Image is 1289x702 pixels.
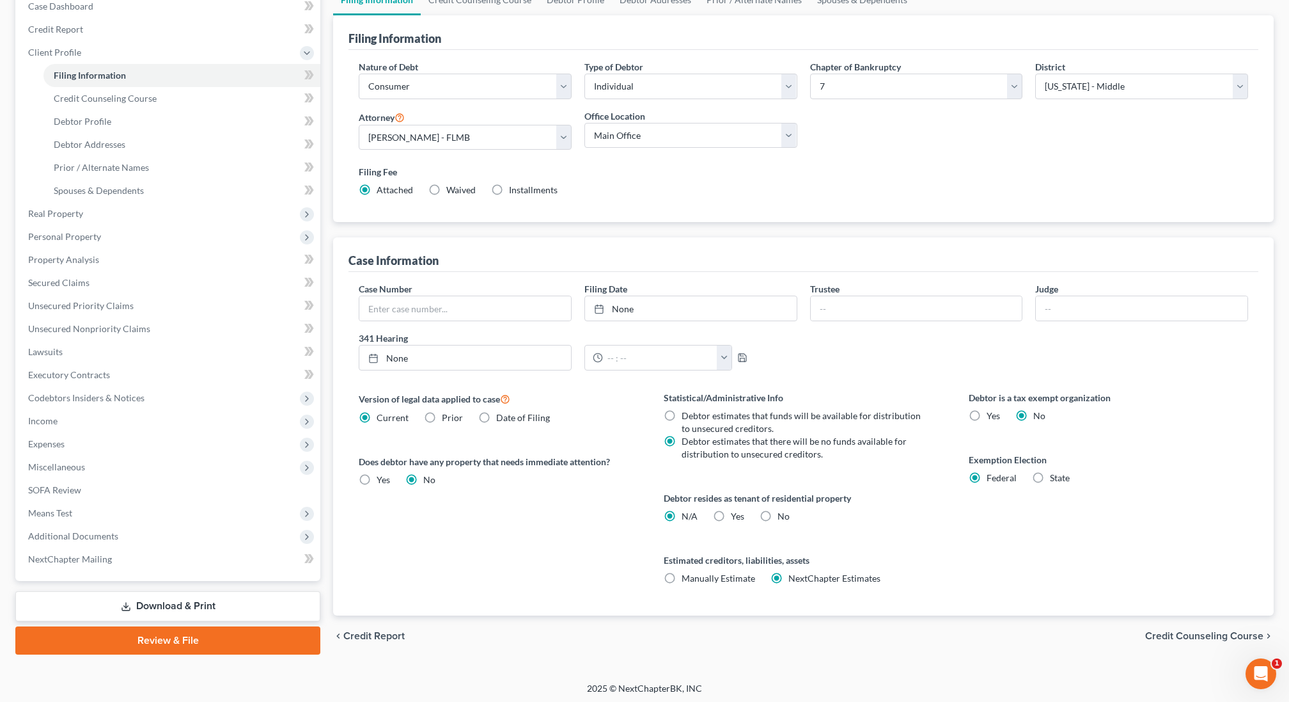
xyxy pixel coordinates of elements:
a: Property Analysis [18,248,320,271]
span: Real Property [28,208,83,219]
span: Expenses [28,438,65,449]
a: Executory Contracts [18,363,320,387]
span: State [1050,472,1070,483]
span: Filing Information [54,70,126,81]
label: Filing Date [584,282,627,296]
label: Debtor is a tax exempt organization [969,391,1248,404]
span: Lawsuits [28,346,63,357]
span: Prior / Alternate Names [54,162,149,173]
span: Income [28,415,58,426]
span: NextChapter Estimates [788,573,880,584]
span: Debtor estimates that funds will be available for distribution to unsecured creditors. [682,410,921,434]
div: Filing Information [348,31,441,46]
span: Yes [731,511,744,522]
span: Credit Counseling Course [1145,631,1263,641]
a: Lawsuits [18,340,320,363]
span: Debtor Profile [54,116,111,127]
label: Type of Debtor [584,60,643,74]
span: No [423,474,435,485]
span: Unsecured Nonpriority Claims [28,323,150,334]
span: Miscellaneous [28,461,85,472]
label: Nature of Debt [359,60,418,74]
span: Waived [446,184,476,195]
span: Current [377,412,409,423]
span: Personal Property [28,231,101,242]
span: Credit Counseling Course [54,93,157,104]
button: chevron_left Credit Report [333,631,405,641]
a: NextChapter Mailing [18,548,320,571]
label: Trustee [810,282,840,296]
span: Installments [509,184,558,195]
div: Case Information [348,253,439,268]
a: Review & File [15,626,320,655]
span: Case Dashboard [28,1,93,12]
span: Spouses & Dependents [54,185,144,196]
label: 341 Hearing [352,331,804,345]
a: Filing Information [43,64,320,87]
span: Codebtors Insiders & Notices [28,392,145,403]
span: Additional Documents [28,530,118,541]
span: Debtor estimates that there will be no funds available for distribution to unsecured creditors. [682,436,907,459]
span: Yes [987,410,1000,421]
label: Filing Fee [359,165,1248,179]
a: None [359,346,571,370]
label: Exemption Election [969,453,1248,467]
iframe: Intercom live chat [1246,658,1276,689]
input: Enter case number... [359,296,571,321]
span: No [777,511,790,522]
span: SOFA Review [28,484,81,495]
span: N/A [682,511,698,522]
a: Unsecured Nonpriority Claims [18,317,320,340]
a: SOFA Review [18,479,320,502]
label: Chapter of Bankruptcy [810,60,901,74]
label: Attorney [359,109,405,125]
span: Date of Filing [496,412,550,423]
span: Means Test [28,507,72,518]
span: Credit Report [28,24,83,35]
a: None [585,296,797,321]
label: Estimated creditors, liabilities, assets [664,554,943,567]
a: Debtor Addresses [43,133,320,156]
a: Secured Claims [18,271,320,294]
label: Case Number [359,282,412,296]
span: 1 [1272,658,1282,669]
i: chevron_right [1263,631,1274,641]
span: Federal [987,472,1017,483]
label: Office Location [584,109,645,123]
span: NextChapter Mailing [28,554,112,564]
span: Unsecured Priority Claims [28,300,134,311]
span: Secured Claims [28,277,90,288]
button: Credit Counseling Course chevron_right [1145,631,1274,641]
label: Does debtor have any property that needs immediate attention? [359,455,638,468]
a: Unsecured Priority Claims [18,294,320,317]
span: Property Analysis [28,254,99,265]
a: Spouses & Dependents [43,179,320,202]
label: Judge [1035,282,1058,296]
span: Yes [377,474,390,485]
label: Statistical/Administrative Info [664,391,943,404]
input: -- [1036,296,1247,321]
a: Download & Print [15,591,320,621]
input: -- : -- [603,346,717,370]
label: Version of legal data applied to case [359,391,638,406]
i: chevron_left [333,631,343,641]
a: Credit Counseling Course [43,87,320,110]
span: Credit Report [343,631,405,641]
a: Debtor Profile [43,110,320,133]
span: No [1033,410,1045,421]
label: District [1035,60,1065,74]
span: Prior [442,412,463,423]
span: Executory Contracts [28,369,110,380]
a: Credit Report [18,18,320,41]
span: Client Profile [28,47,81,58]
input: -- [811,296,1022,321]
label: Debtor resides as tenant of residential property [664,491,943,505]
span: Attached [377,184,413,195]
span: Debtor Addresses [54,139,125,150]
span: Manually Estimate [682,573,755,584]
a: Prior / Alternate Names [43,156,320,179]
